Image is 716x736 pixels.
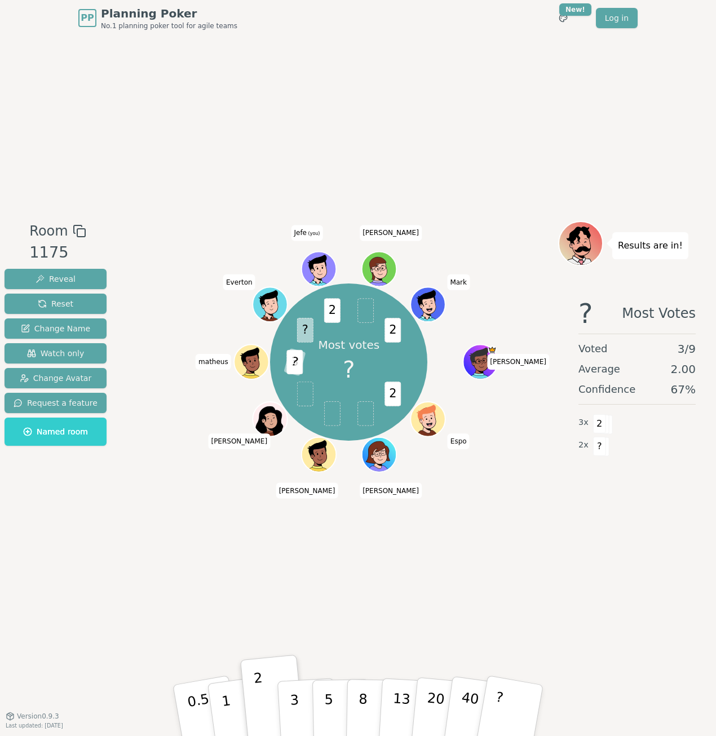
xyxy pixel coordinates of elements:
span: Planning Poker [101,6,237,21]
span: Click to change your name [360,225,422,241]
span: Click to change your name [196,354,231,370]
span: Last updated: [DATE] [6,722,63,729]
span: 2 [384,382,401,406]
span: Room [29,221,68,241]
button: Version0.9.3 [6,712,59,721]
a: Log in [596,8,638,28]
span: Click to change your name [208,434,270,450]
span: Voted [578,341,608,357]
span: ? [297,318,313,342]
span: 2 [384,318,401,342]
span: ? [593,437,606,456]
span: Version 0.9.3 [17,712,59,721]
button: Click to change your avatar [302,253,335,286]
p: Most votes [318,337,379,353]
span: Most Votes [622,300,696,327]
button: Reveal [5,269,107,289]
span: Click to change your name [291,225,322,241]
button: Change Name [5,318,107,339]
span: 2.00 [670,361,696,377]
span: Rafael is the host [488,346,496,354]
span: PP [81,11,94,25]
div: 1175 [29,241,86,264]
span: (you) [307,232,320,237]
span: Change Name [21,323,90,334]
span: 67 % [671,382,696,397]
span: Click to change your name [223,274,255,290]
span: Confidence [578,382,635,397]
button: Request a feature [5,393,107,413]
span: 3 / 9 [678,341,696,357]
span: Named room [23,426,88,437]
span: Reveal [36,273,76,285]
span: Request a feature [14,397,98,409]
p: Results are in! [618,238,683,254]
span: Click to change your name [447,274,470,290]
span: ? [284,348,306,376]
span: Change Avatar [20,373,92,384]
span: 2 x [578,439,589,451]
span: 2 [324,298,341,322]
span: 2 [593,414,606,433]
div: New! [559,3,591,16]
span: Watch only [27,348,85,359]
span: Click to change your name [360,483,422,499]
span: No.1 planning poker tool for agile teams [101,21,237,30]
span: ? [343,353,355,387]
span: Click to change your name [276,483,338,499]
p: 2 [253,670,268,731]
button: Change Avatar [5,368,107,388]
button: New! [553,8,573,28]
span: Average [578,361,620,377]
span: 3 x [578,416,589,429]
span: Reset [38,298,73,309]
span: ? [578,300,593,327]
button: Reset [5,294,107,314]
a: PPPlanning PokerNo.1 planning poker tool for agile teams [78,6,237,30]
span: Click to change your name [448,434,470,450]
span: Click to change your name [487,354,549,370]
button: Watch only [5,343,107,363]
button: Named room [5,418,107,446]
